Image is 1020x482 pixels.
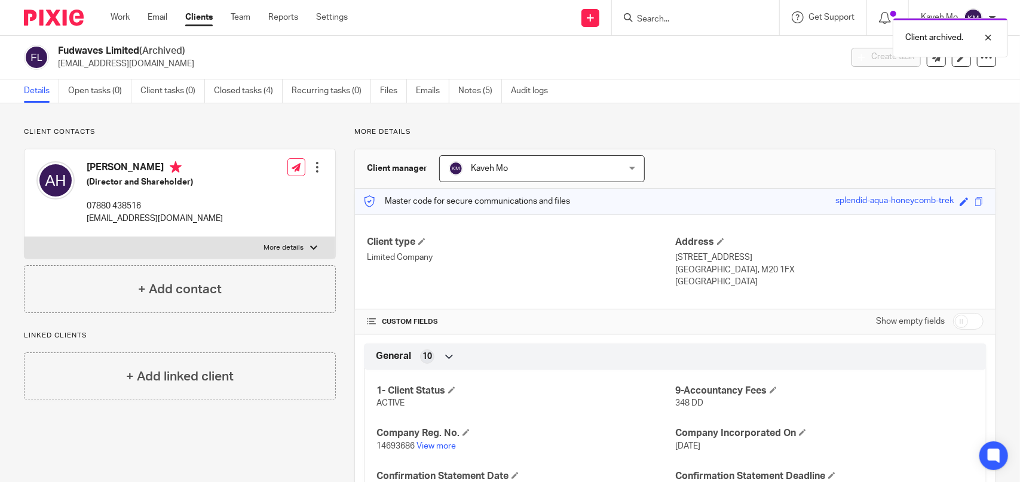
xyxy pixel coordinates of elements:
span: 348 DD [675,399,703,407]
a: Open tasks (0) [68,79,131,103]
a: Closed tasks (4) [214,79,283,103]
span: General [376,350,411,363]
p: Linked clients [24,331,336,340]
a: Reports [268,11,298,23]
a: Settings [316,11,348,23]
span: 14693686 [376,442,415,450]
h4: Company Reg. No. [376,427,675,440]
h4: Client type [367,236,675,248]
span: ACTIVE [376,399,405,407]
img: svg%3E [24,45,49,70]
h4: 9-Accountancy Fees [675,385,974,397]
p: Client contacts [24,127,336,137]
a: Notes (5) [458,79,502,103]
p: [EMAIL_ADDRESS][DOMAIN_NAME] [87,213,223,225]
a: Client tasks (0) [140,79,205,103]
a: Details [24,79,59,103]
p: Client archived. [905,32,963,44]
h4: 1- Client Status [376,385,675,397]
p: More details [264,243,304,253]
img: svg%3E [36,161,75,199]
h4: + Add linked client [126,367,234,386]
p: Master code for secure communications and files [364,195,570,207]
img: svg%3E [449,161,463,176]
p: [GEOGRAPHIC_DATA], M20 1FX [675,264,984,276]
a: Recurring tasks (0) [292,79,371,103]
a: Email [148,11,167,23]
h4: Address [675,236,984,248]
span: Kaveh Mo [471,164,508,173]
span: 10 [422,351,432,363]
p: [EMAIL_ADDRESS][DOMAIN_NAME] [58,58,834,70]
h4: [PERSON_NAME] [87,161,223,176]
h2: Fudwaves Limited [58,45,678,57]
a: View more [416,442,456,450]
p: Limited Company [367,251,675,263]
a: Files [380,79,407,103]
button: Create task [851,48,921,67]
h4: Company Incorporated On [675,427,974,440]
span: (Archived) [139,46,185,56]
h5: (Director and Shareholder) [87,176,223,188]
a: Work [111,11,130,23]
img: svg%3E [964,8,983,27]
div: splendid-aqua-honeycomb-trek [835,195,954,208]
h3: Client manager [367,162,427,174]
img: Pixie [24,10,84,26]
a: Emails [416,79,449,103]
i: Primary [170,161,182,173]
p: More details [354,127,996,137]
p: [STREET_ADDRESS] [675,251,984,263]
h4: CUSTOM FIELDS [367,317,675,327]
h4: + Add contact [138,280,222,299]
a: Audit logs [511,79,557,103]
a: Team [231,11,250,23]
label: Show empty fields [876,315,945,327]
a: Clients [185,11,213,23]
p: 07880 438516 [87,200,223,212]
p: [GEOGRAPHIC_DATA] [675,276,984,288]
span: [DATE] [675,442,700,450]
